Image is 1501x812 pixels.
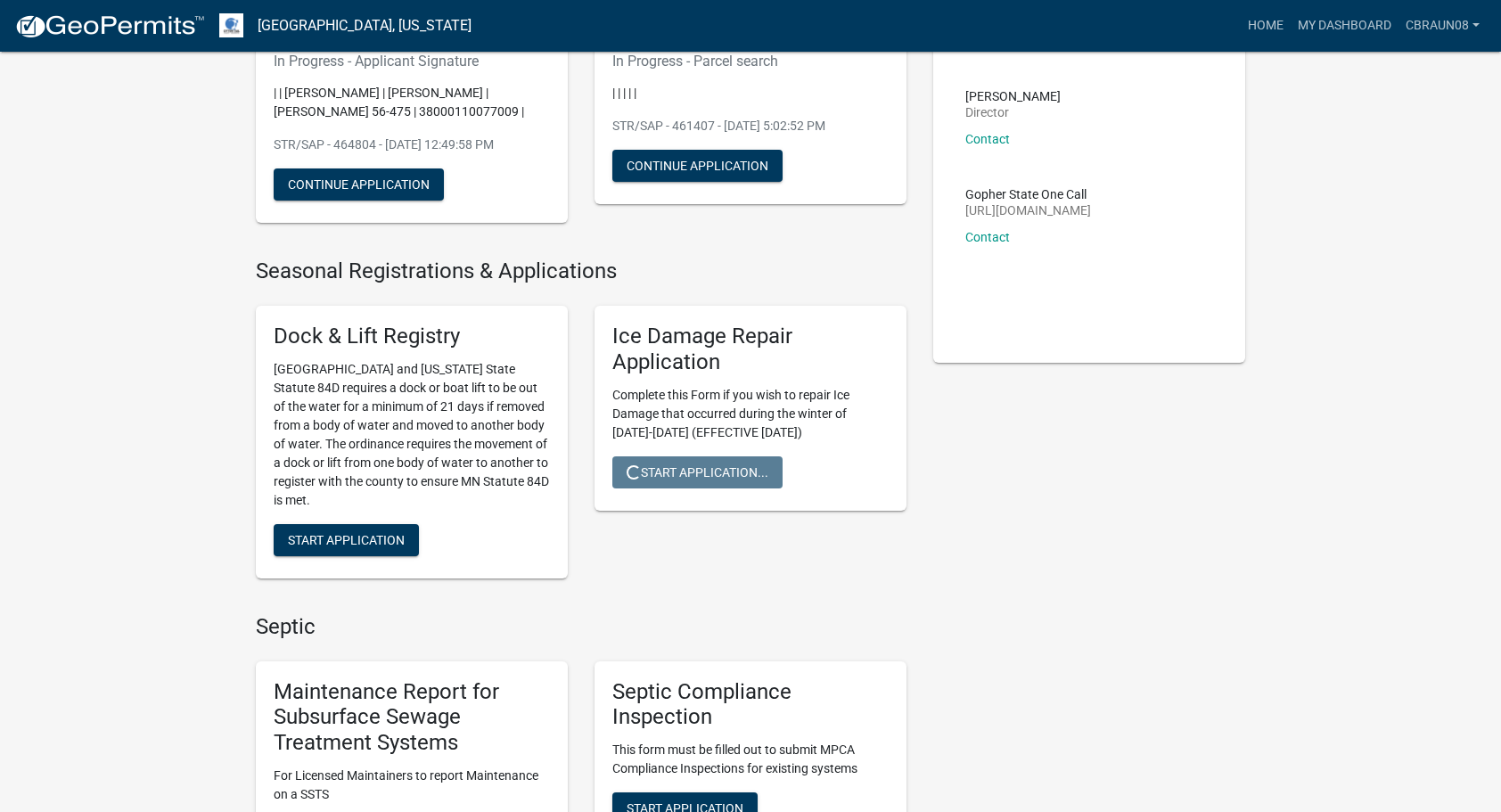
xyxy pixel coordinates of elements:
[965,106,1061,119] p: Director
[1398,9,1487,43] a: cbraun08
[627,464,768,479] span: Start Application...
[274,767,550,804] p: For Licensed Maintainers to report Maintenance on a SSTS
[274,84,550,121] p: | | [PERSON_NAME] | [PERSON_NAME] | [PERSON_NAME] 56-475 | 38000110077009 |
[965,90,1061,103] p: [PERSON_NAME]
[256,614,906,640] h4: Septic
[612,53,889,70] h6: In Progress - Parcel search
[965,188,1091,201] p: Gopher State One Call
[219,13,243,37] img: Otter Tail County, Minnesota
[288,532,405,546] span: Start Application
[965,132,1010,146] a: Contact
[965,230,1010,244] a: Contact
[274,524,419,556] button: Start Application
[612,386,889,442] p: Complete this Form if you wish to repair Ice Damage that occurred during the winter of [DATE]-[DA...
[274,324,550,349] h5: Dock & Lift Registry
[612,324,889,375] h5: Ice Damage Repair Application
[274,53,550,70] h6: In Progress - Applicant Signature
[274,168,444,201] button: Continue Application
[612,117,889,135] p: STR/SAP - 461407 - [DATE] 5:02:52 PM
[274,135,550,154] p: STR/SAP - 464804 - [DATE] 12:49:58 PM
[1241,9,1291,43] a: Home
[965,204,1091,217] p: [URL][DOMAIN_NAME]
[274,679,550,756] h5: Maintenance Report for Subsurface Sewage Treatment Systems
[256,258,906,284] h4: Seasonal Registrations & Applications
[274,360,550,510] p: [GEOGRAPHIC_DATA] and [US_STATE] State Statute 84D requires a dock or boat lift to be out of the ...
[612,741,889,778] p: This form must be filled out to submit MPCA Compliance Inspections for existing systems
[612,150,783,182] button: Continue Application
[612,84,889,103] p: | | | | |
[612,679,889,731] h5: Septic Compliance Inspection
[1291,9,1398,43] a: My Dashboard
[258,11,472,41] a: [GEOGRAPHIC_DATA], [US_STATE]
[612,456,783,488] button: Start Application...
